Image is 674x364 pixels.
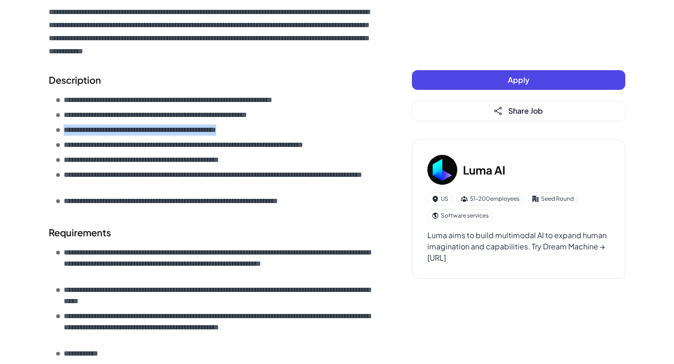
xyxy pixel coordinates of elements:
button: Share Job [412,101,625,121]
div: 51-200 employees [456,192,524,205]
div: Seed Round [527,192,578,205]
div: Luma aims to build multimodal AI to expand human imagination and capabilities. Try Dream Machine ... [427,230,610,263]
h2: Description [49,73,374,87]
img: Lu [427,155,457,185]
h2: Requirements [49,226,374,240]
span: Share Job [508,106,543,116]
button: Apply [412,70,625,90]
div: US [427,192,453,205]
span: Apply [508,75,529,85]
div: Software services [427,209,493,222]
h3: Luma AI [463,161,505,178]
